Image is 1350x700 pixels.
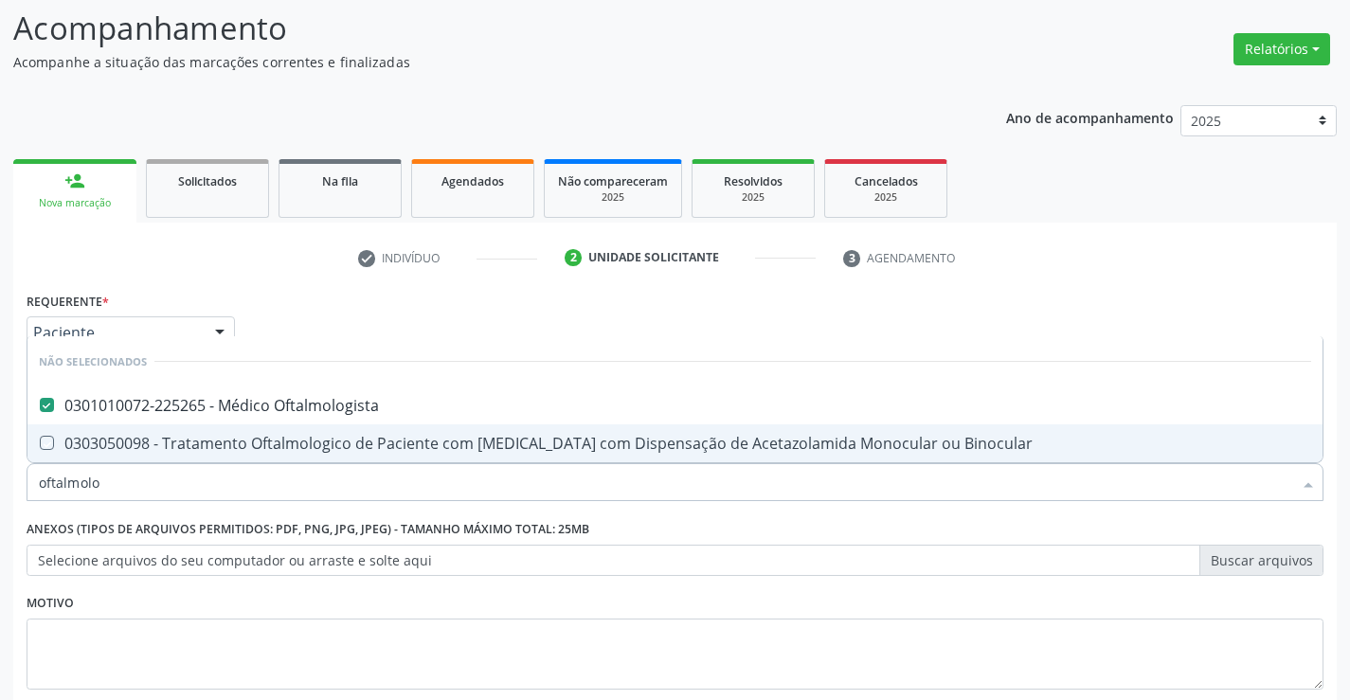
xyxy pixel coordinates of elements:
label: Anexos (Tipos de arquivos permitidos: PDF, PNG, JPG, JPEG) - Tamanho máximo total: 25MB [27,515,589,545]
div: person_add [64,171,85,191]
span: Resolvidos [724,173,783,189]
span: Cancelados [855,173,918,189]
span: Não compareceram [558,173,668,189]
div: Unidade solicitante [588,249,719,266]
span: Na fila [322,173,358,189]
div: 0301010072-225265 - Médico Oftalmologista [39,398,1311,413]
p: Acompanhamento [13,5,940,52]
div: 2025 [838,190,933,205]
div: 2025 [558,190,668,205]
span: Solicitados [178,173,237,189]
div: Nova marcação [27,196,123,210]
input: Buscar por procedimentos [39,463,1292,501]
p: Acompanhe a situação das marcações correntes e finalizadas [13,52,940,72]
p: Ano de acompanhamento [1006,105,1174,129]
button: Relatórios [1233,33,1330,65]
div: 2 [565,249,582,266]
span: Agendados [441,173,504,189]
span: Paciente [33,323,196,342]
label: Motivo [27,589,74,619]
div: 2025 [706,190,801,205]
label: Requerente [27,287,109,316]
div: 0303050098 - Tratamento Oftalmologico de Paciente com [MEDICAL_DATA] com Dispensação de Acetazola... [39,436,1311,451]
